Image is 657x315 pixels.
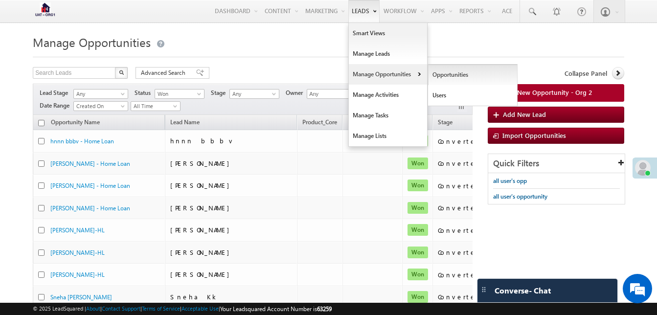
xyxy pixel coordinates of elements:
[438,292,484,301] div: Converted
[74,90,125,98] span: Any
[302,118,337,126] span: Product_Core
[165,117,204,130] span: Lead Name
[170,292,219,301] span: Sneha Kk
[170,225,234,234] span: [PERSON_NAME]
[155,89,204,99] a: Won
[433,117,457,130] a: Stage
[480,286,488,293] img: carter-drag
[17,51,41,64] img: d_60004797649_company_0_60004797649
[343,90,356,99] a: Show All Items
[495,286,551,295] span: Converse - Chat
[51,118,100,126] span: Opportunity Name
[33,34,151,50] span: Manage Opportunities
[349,23,427,44] a: Smart Views
[503,110,546,118] span: Add New Lead
[73,89,128,99] a: Any
[317,305,332,313] span: 63259
[220,305,332,313] span: Your Leadsquared Account Number is
[50,293,112,301] a: Sneha [PERSON_NAME]
[170,248,234,256] span: [PERSON_NAME]
[230,90,276,98] span: Any
[349,85,427,105] a: Manage Activities
[408,269,428,280] span: Won
[488,154,625,173] div: Quick Filters
[13,90,179,236] textarea: Type your message and hit 'Enter'
[119,70,124,75] img: Search
[286,89,307,97] span: Owner
[155,90,202,98] span: Won
[349,126,427,146] a: Manage Lists
[142,305,180,312] a: Terms of Service
[73,101,128,111] a: Created On
[438,203,484,212] div: Converted
[229,89,279,99] a: Any
[170,136,234,145] span: hnnn bbbv
[50,249,105,256] a: [PERSON_NAME]-HL
[135,89,155,97] span: Status
[160,5,184,28] div: Minimize live chat window
[408,224,428,236] span: Won
[33,2,57,20] img: Custom Logo
[133,245,178,258] em: Start Chat
[408,157,428,169] span: Won
[170,159,234,167] span: [PERSON_NAME]
[438,118,453,126] span: Stage
[428,65,518,85] a: Opportunities
[488,84,624,102] a: Add New Opportunity - Org 2
[50,271,105,278] a: [PERSON_NAME]-HL
[40,101,73,110] span: Date Range
[40,89,72,97] span: Lead Stage
[102,305,140,312] a: Contact Support
[438,270,484,279] div: Converted
[50,204,130,212] a: [PERSON_NAME] - Home Loan
[170,270,234,278] span: [PERSON_NAME]
[181,305,219,312] a: Acceptable Use
[408,247,428,258] span: Won
[51,51,164,64] div: Chat with us now
[408,291,428,303] span: Won
[46,117,105,130] a: Opportunity Name
[131,101,181,111] a: All Time
[170,181,234,189] span: [PERSON_NAME]
[502,131,566,139] span: Import Opportunities
[493,177,527,184] span: all user's opp
[211,89,229,97] span: Stage
[50,160,130,167] a: [PERSON_NAME] - Home Loan
[565,69,607,78] span: Collapse Panel
[438,248,484,257] div: Converted
[170,203,234,212] span: [PERSON_NAME]
[408,202,428,214] span: Won
[349,105,427,126] a: Manage Tasks
[348,118,397,126] span: Expected Deal Size
[349,44,427,64] a: Manage Leads
[408,180,428,191] span: Won
[33,304,332,314] span: © 2025 LeadSquared | | | | |
[307,89,357,99] input: Type to Search
[438,137,484,146] div: Converted
[86,305,100,312] a: About
[438,181,484,190] div: Converted
[131,102,178,111] span: All Time
[428,85,518,106] a: Users
[438,226,484,235] div: Converted
[74,102,125,111] span: Created On
[493,193,547,200] span: all user's opportunity
[438,159,484,168] div: Converted
[141,68,188,77] span: Advanced Search
[50,182,130,189] a: [PERSON_NAME] - Home Loan
[349,64,427,85] a: Manage Opportunities
[503,88,592,97] span: Add New Opportunity - Org 2
[38,120,45,126] input: Check all records
[50,137,114,145] a: hnnn bbbv - Home Loan
[50,226,105,234] a: [PERSON_NAME]-HL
